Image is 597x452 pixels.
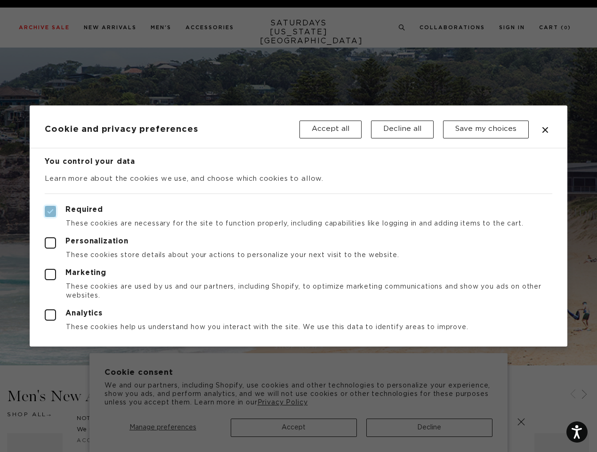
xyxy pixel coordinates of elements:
h2: Cookie and privacy preferences [45,124,299,135]
button: Accept all [299,121,362,138]
h3: You control your data [45,158,552,167]
label: Marketing [45,269,552,280]
button: Close dialog [540,124,551,136]
p: These cookies are necessary for the site to function properly, including capabilities like loggin... [45,219,552,228]
label: Analytics [45,309,552,321]
p: These cookies are used by us and our partners, including Shopify, to optimize marketing communica... [45,282,552,299]
p: These cookies help us understand how you interact with the site. We use this data to identify are... [45,323,552,331]
p: These cookies store details about your actions to personalize your next visit to the website. [45,251,552,259]
button: Save my choices [443,121,529,138]
label: Required [45,206,552,217]
button: Decline all [371,121,434,138]
label: Personalization [45,237,552,249]
p: Learn more about the cookies we use, and choose which cookies to allow. [45,174,552,184]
